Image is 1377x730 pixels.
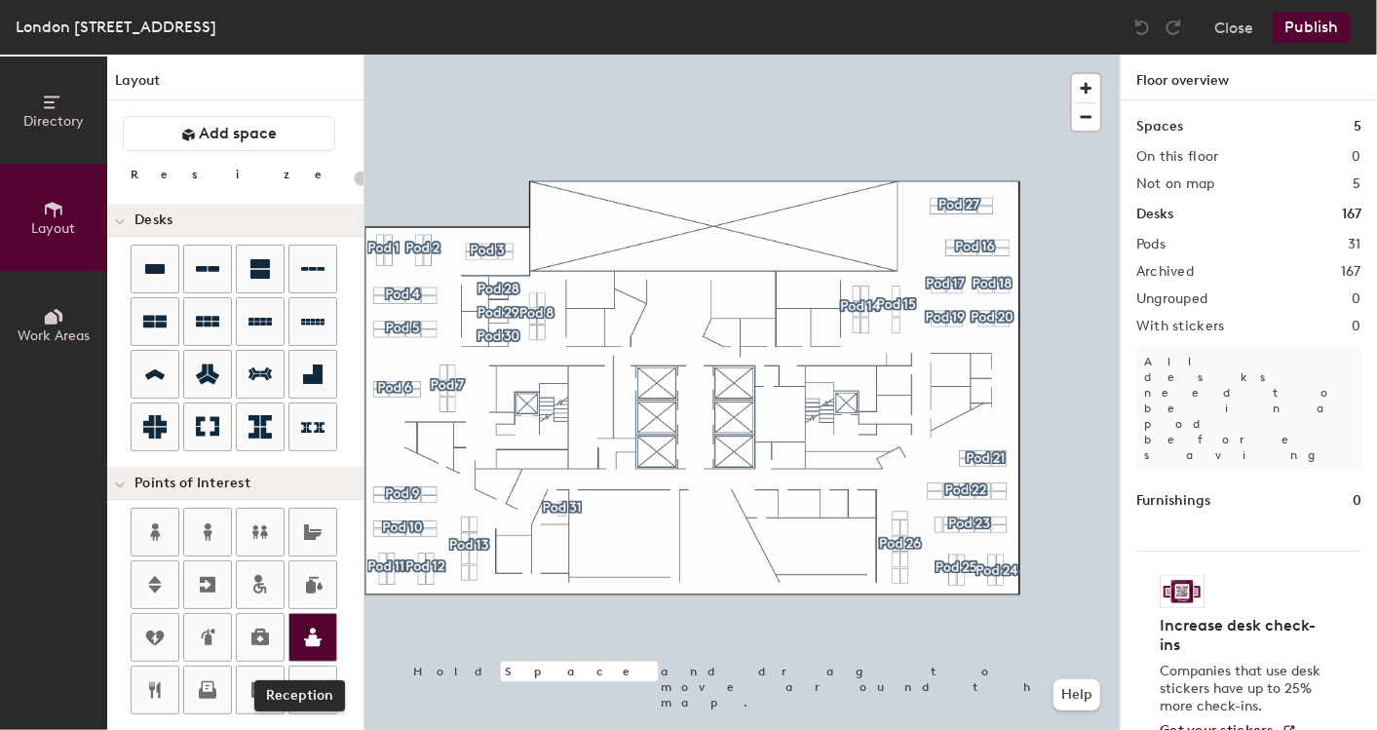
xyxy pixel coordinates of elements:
h1: Floor overview [1121,55,1377,100]
h2: 0 [1353,291,1361,307]
span: Points of Interest [134,476,250,491]
h2: 0 [1353,149,1361,165]
h2: Not on map [1136,176,1215,192]
img: Redo [1164,18,1183,37]
h1: Layout [107,70,363,100]
img: Undo [1132,18,1152,37]
button: Add space [123,116,335,151]
span: Add space [200,124,278,143]
h2: Ungrouped [1136,291,1208,307]
button: Publish [1273,12,1350,43]
h2: 167 [1341,264,1361,280]
span: Desks [134,212,172,228]
h2: On this floor [1136,149,1219,165]
h1: Furnishings [1136,490,1210,512]
h2: 31 [1348,237,1361,252]
h2: Pods [1136,237,1166,252]
div: London [STREET_ADDRESS] [16,15,216,39]
div: Resize [131,167,346,182]
button: Close [1214,12,1253,43]
img: Sticker logo [1160,575,1205,608]
p: Companies that use desk stickers have up to 25% more check-ins. [1160,663,1326,715]
h2: 5 [1354,176,1361,192]
h1: 167 [1342,204,1361,225]
button: Reception [288,613,337,662]
h2: With stickers [1136,319,1225,334]
h1: Desks [1136,204,1173,225]
h4: Increase desk check-ins [1160,616,1326,655]
h1: Spaces [1136,116,1183,137]
h2: Archived [1136,264,1194,280]
p: All desks need to be in a pod before saving [1136,346,1361,471]
span: Directory [23,113,84,130]
button: Help [1053,679,1100,711]
h1: 5 [1354,116,1361,137]
h2: 0 [1353,319,1361,334]
span: Layout [32,220,76,237]
span: Work Areas [18,327,90,344]
h1: 0 [1353,490,1361,512]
